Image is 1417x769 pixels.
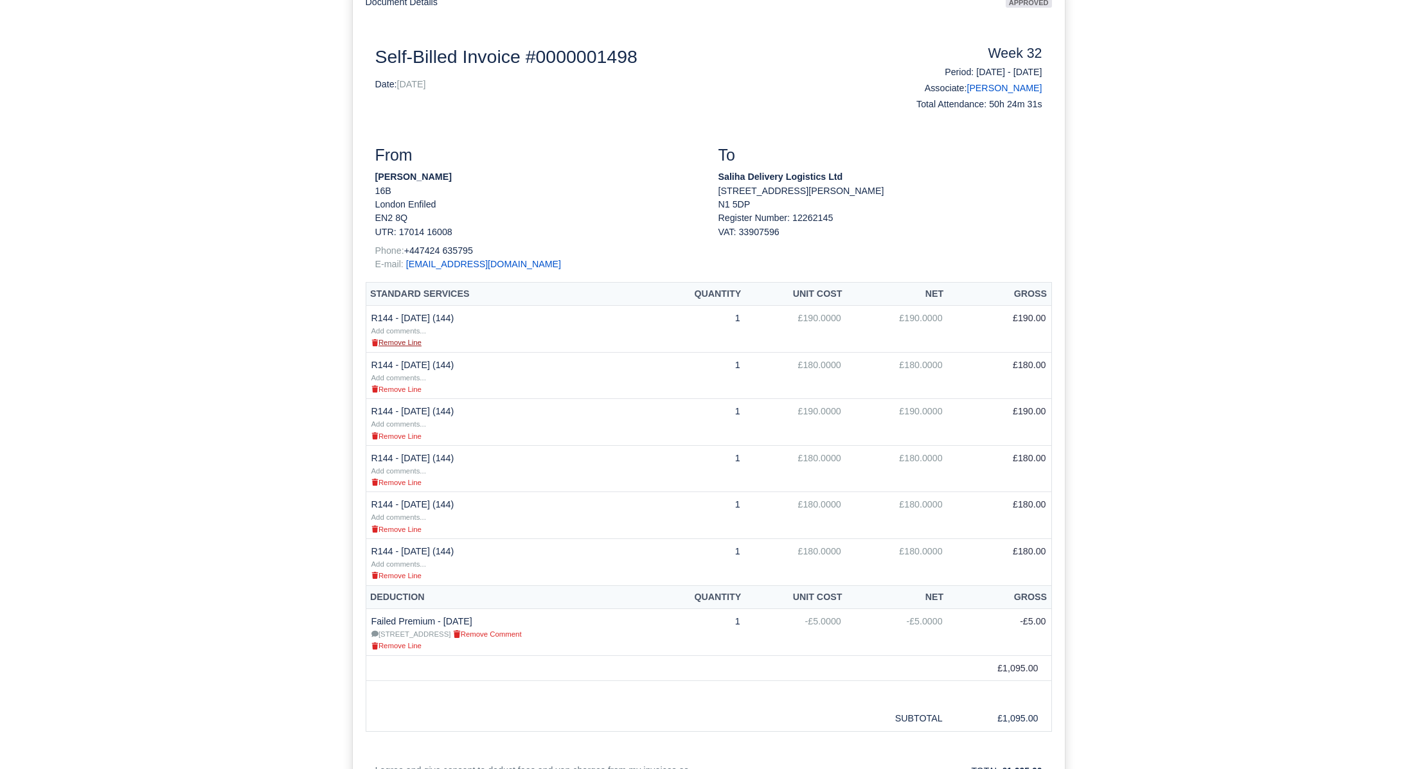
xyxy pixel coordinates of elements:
td: R144 - [DATE] (144) [366,306,648,353]
td: £180.0000 [846,352,948,399]
strong: [PERSON_NAME] [375,172,452,182]
small: Add comments... [371,420,426,428]
a: Add comments... [371,372,426,382]
td: £1,095.00 [948,655,1051,681]
td: £180.0000 [846,445,948,492]
th: Net [846,282,948,306]
td: £190.00 [948,306,1051,353]
p: +447424 635795 [375,244,699,258]
td: £180.0000 [745,445,846,492]
th: Quantity [648,282,745,306]
a: Remove Line [371,640,422,650]
td: R144 - [DATE] (144) [366,539,648,586]
a: Add comments... [371,465,426,475]
td: 1 [648,352,745,399]
a: Remove Line [371,570,422,580]
small: Remove Line [371,526,422,533]
div: Register Number: 12262145 [709,211,1052,239]
th: Quantity [648,585,745,609]
small: Remove Line [371,479,422,486]
a: Add comments... [371,325,426,335]
h2: Self-Billed Invoice #0000001498 [375,46,871,67]
td: SUBTOTAL [846,706,948,731]
small: Remove Line [371,572,422,579]
a: Remove Line [371,430,422,441]
h3: To [718,146,1042,165]
a: Add comments... [371,558,426,569]
p: UTR: 17014 16008 [375,225,699,239]
p: Date: [375,78,871,91]
small: Add comments... [371,374,426,382]
td: R144 - [DATE] (144) [366,492,648,539]
h6: Period: [DATE] - [DATE] [890,67,1042,78]
td: £180.00 [948,352,1051,399]
span: E-mail: [375,259,404,269]
span: Phone: [375,245,404,256]
a: Add comments... [371,511,426,522]
th: Gross [948,585,1051,609]
th: Unit Cost [745,585,846,609]
td: -£5.0000 [745,609,846,656]
td: 1 [648,609,745,656]
td: £190.0000 [745,399,846,446]
small: Add comments... [371,327,426,335]
td: £190.00 [948,399,1051,446]
td: R144 - [DATE] (144) [366,352,648,399]
small: Remove Comment [453,630,521,638]
h6: Total Attendance: 50h 24m 31s [890,99,1042,110]
td: Failed Premium - [DATE] [366,609,648,656]
td: £190.0000 [846,399,948,446]
td: £180.00 [948,492,1051,539]
div: VAT: 33907596 [718,225,1042,239]
a: Remove Line [371,477,422,487]
a: [EMAIL_ADDRESS][DOMAIN_NAME] [406,259,561,269]
th: Unit Cost [745,282,846,306]
a: [PERSON_NAME] [967,83,1042,93]
td: £180.0000 [846,539,948,586]
td: 1 [648,445,745,492]
h4: Week 32 [890,46,1042,62]
h6: Associate: [890,83,1042,94]
p: [STREET_ADDRESS][PERSON_NAME] [718,184,1042,198]
td: £180.0000 [745,352,846,399]
th: Gross [948,282,1051,306]
a: Add comments... [371,418,426,429]
small: Remove Line [371,432,422,440]
small: Add comments... [371,513,426,521]
th: Standard Services [366,282,648,306]
a: Remove Line [371,337,422,347]
td: £1,095.00 [948,706,1051,731]
span: [DATE] [397,79,426,89]
small: Add comments... [371,560,426,568]
strong: Saliha Delivery Logistics Ltd [718,172,843,182]
td: -£5.00 [948,609,1051,656]
td: R144 - [DATE] (144) [366,445,648,492]
p: EN2 8Q [375,211,699,225]
iframe: Chat Widget [1353,707,1417,769]
p: 16B [375,184,699,198]
td: 1 [648,492,745,539]
td: -£5.0000 [846,609,948,656]
td: £180.0000 [745,539,846,586]
td: £180.00 [948,445,1051,492]
td: R144 - [DATE] (144) [366,399,648,446]
p: N1 5DP [718,198,1042,211]
td: £180.00 [948,539,1051,586]
small: Remove Line [371,339,422,346]
a: [STREET_ADDRESS] [371,628,454,639]
td: £180.0000 [745,492,846,539]
a: Remove Comment [453,628,521,639]
td: 1 [648,539,745,586]
small: Remove Line [371,642,422,650]
th: Net [846,585,948,609]
p: London Enfiled [375,198,699,211]
small: Add comments... [371,467,426,475]
a: Remove Line [371,384,422,394]
td: 1 [648,306,745,353]
td: £190.0000 [846,306,948,353]
small: [STREET_ADDRESS] [371,630,451,638]
td: £180.0000 [846,492,948,539]
td: 1 [648,399,745,446]
small: Remove Line [371,385,422,393]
